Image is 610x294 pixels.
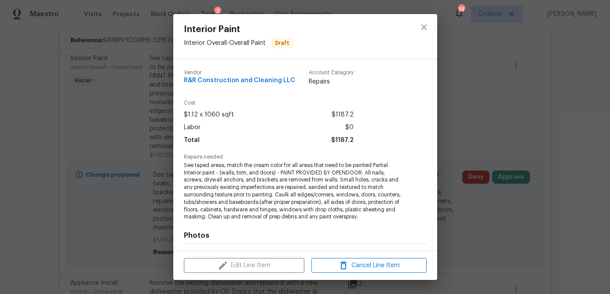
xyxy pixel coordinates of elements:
span: Labor [184,121,201,134]
div: 33 [458,5,464,14]
span: R&R Construction and Cleaning LLC [184,77,295,84]
span: Total [184,134,200,147]
span: $1187.2 [332,109,354,121]
span: Interior Paint [184,25,294,34]
span: Interior Overall - Overall Paint [184,40,266,46]
span: Vendor [184,70,295,76]
div: 2 [214,7,221,15]
span: Cancel Line Item [314,260,424,271]
span: Account Category [309,70,354,76]
span: Repairs needed [184,154,427,160]
span: $1187.2 [331,134,354,147]
span: Repairs [309,77,354,86]
span: $1.12 x 1060 sqft [184,109,234,121]
h4: Photos [184,231,427,240]
button: Cancel Line Item [311,258,427,273]
button: close [413,17,435,38]
span: See taped areas, match the cream color for all areas that need to be painted Partial Interior pai... [184,162,402,221]
span: $0 [345,121,354,134]
span: Draft [272,39,293,47]
span: Cost [184,100,354,106]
